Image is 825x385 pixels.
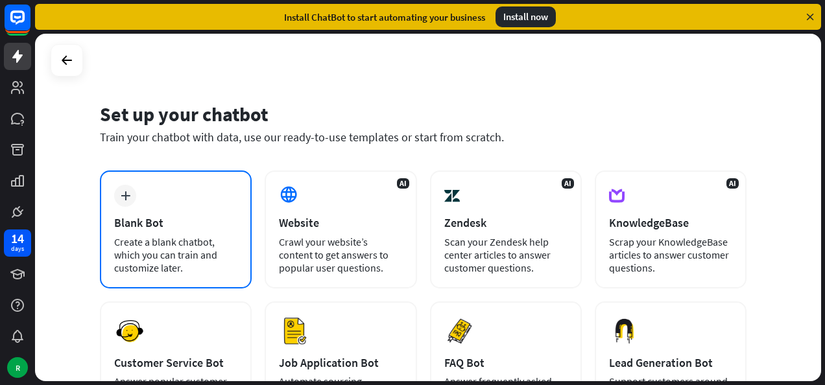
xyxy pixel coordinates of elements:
[114,235,237,274] div: Create a blank chatbot, which you can train and customize later.
[7,357,28,378] div: R
[114,215,237,230] div: Blank Bot
[444,355,568,370] div: FAQ Bot
[496,6,556,27] div: Install now
[121,191,130,200] i: plus
[444,215,568,230] div: Zendesk
[284,11,485,23] div: Install ChatBot to start automating your business
[10,5,49,44] button: Open LiveChat chat widget
[100,102,747,126] div: Set up your chatbot
[279,355,402,370] div: Job Application Bot
[397,178,409,189] span: AI
[609,235,732,274] div: Scrap your KnowledgeBase articles to answer customer questions.
[114,355,237,370] div: Customer Service Bot
[100,130,747,145] div: Train your chatbot with data, use our ready-to-use templates or start from scratch.
[279,235,402,274] div: Crawl your website’s content to get answers to popular user questions.
[11,233,24,244] div: 14
[11,244,24,253] div: days
[609,215,732,230] div: KnowledgeBase
[4,229,31,257] a: 14 days
[609,355,732,370] div: Lead Generation Bot
[279,215,402,230] div: Website
[726,178,739,189] span: AI
[562,178,574,189] span: AI
[444,235,568,274] div: Scan your Zendesk help center articles to answer customer questions.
